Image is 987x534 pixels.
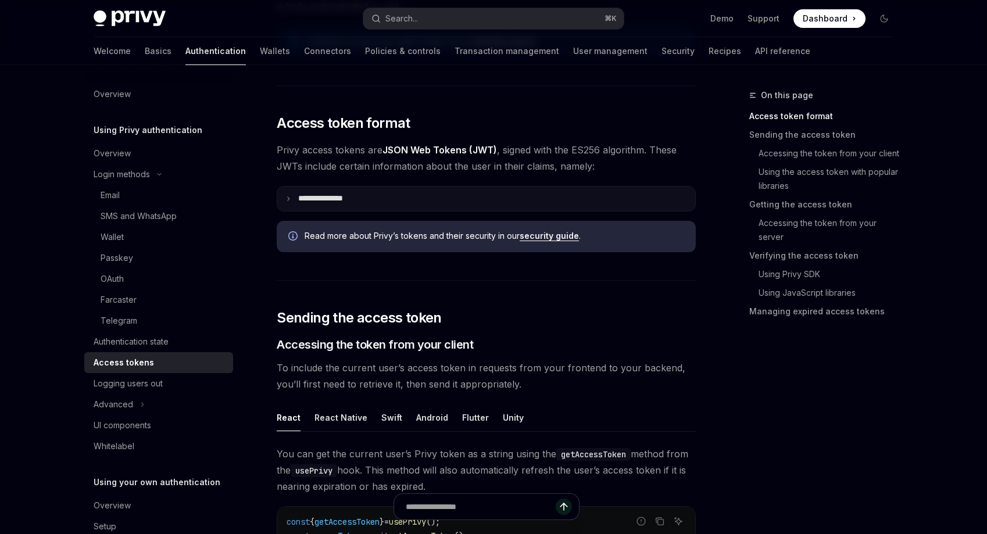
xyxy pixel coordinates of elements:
[94,37,131,65] a: Welcome
[84,227,233,248] a: Wallet
[84,206,233,227] a: SMS and WhatsApp
[84,495,233,516] a: Overview
[84,331,233,352] a: Authentication state
[556,448,631,461] code: getAccessToken
[406,494,556,519] input: Ask a question...
[84,185,233,206] a: Email
[605,14,617,23] span: ⌘ K
[94,167,150,181] div: Login methods
[277,446,696,494] span: You can get the current user’s Privy token as a string using the method from the hook. This metho...
[749,302,903,321] a: Managing expired access tokens
[381,404,402,431] button: Swift
[761,88,813,102] span: On this page
[749,195,903,214] a: Getting the access token
[101,209,177,223] div: SMS and WhatsApp
[304,37,351,65] a: Connectors
[277,309,442,327] span: Sending the access token
[84,289,233,310] a: Farcaster
[363,8,624,29] button: Open search
[94,10,166,27] img: dark logo
[755,37,810,65] a: API reference
[84,352,233,373] a: Access tokens
[84,415,233,436] a: UI components
[382,144,497,156] a: JSON Web Tokens (JWT)
[84,436,233,457] a: Whitelabel
[101,293,137,307] div: Farcaster
[749,246,903,265] a: Verifying the access token
[260,37,290,65] a: Wallets
[749,163,903,195] a: Using the access token with popular libraries
[749,265,903,284] a: Using Privy SDK
[462,404,489,431] button: Flutter
[84,84,233,105] a: Overview
[101,314,137,328] div: Telegram
[101,230,124,244] div: Wallet
[94,87,131,101] div: Overview
[803,13,847,24] span: Dashboard
[385,12,418,26] div: Search...
[749,107,903,126] a: Access token format
[145,37,171,65] a: Basics
[94,499,131,513] div: Overview
[455,37,559,65] a: Transaction management
[185,37,246,65] a: Authentication
[710,13,734,24] a: Demo
[84,164,233,185] button: Toggle Login methods section
[94,519,116,533] div: Setup
[84,373,233,394] a: Logging users out
[291,464,337,477] code: usePrivy
[94,356,154,370] div: Access tokens
[94,123,202,137] h5: Using Privy authentication
[365,37,441,65] a: Policies & controls
[101,251,133,265] div: Passkey
[749,144,903,163] a: Accessing the token from your client
[101,272,124,286] div: OAuth
[84,268,233,289] a: OAuth
[94,475,220,489] h5: Using your own authentication
[661,37,695,65] a: Security
[709,37,741,65] a: Recipes
[84,310,233,331] a: Telegram
[503,404,524,431] button: Unity
[84,143,233,164] a: Overview
[94,146,131,160] div: Overview
[573,37,648,65] a: User management
[94,418,151,432] div: UI components
[277,114,410,132] span: Access token format
[793,9,866,28] a: Dashboard
[277,336,473,353] span: Accessing the token from your client
[101,188,120,202] div: Email
[84,394,233,415] button: Toggle Advanced section
[749,284,903,302] a: Using JavaScript libraries
[875,9,893,28] button: Toggle dark mode
[305,230,684,242] span: Read more about Privy’s tokens and their security in our .
[288,231,300,243] svg: Info
[520,231,579,241] a: security guide
[556,499,572,515] button: Send message
[749,126,903,144] a: Sending the access token
[94,397,133,411] div: Advanced
[84,248,233,268] a: Passkey
[314,404,367,431] button: React Native
[94,335,169,349] div: Authentication state
[277,142,696,174] span: Privy access tokens are , signed with the ES256 algorithm. These JWTs include certain information...
[94,377,163,390] div: Logging users out
[749,214,903,246] a: Accessing the token from your server
[277,360,696,392] span: To include the current user’s access token in requests from your frontend to your backend, you’ll...
[748,13,779,24] a: Support
[416,404,448,431] button: Android
[277,404,301,431] button: React
[94,439,134,453] div: Whitelabel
